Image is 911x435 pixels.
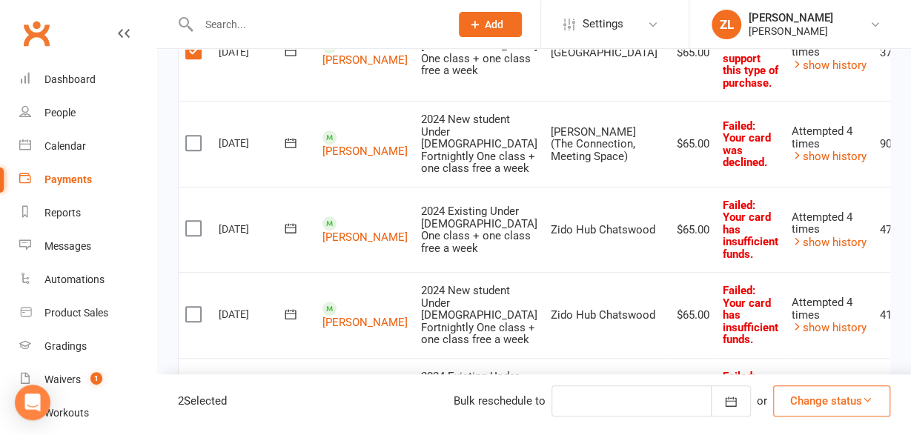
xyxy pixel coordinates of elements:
[219,131,287,154] div: [DATE]
[19,230,156,263] a: Messages
[723,199,778,261] span: : Your card has insufficient funds.
[322,53,408,66] a: [PERSON_NAME]
[322,316,408,329] a: [PERSON_NAME]
[544,3,664,101] td: [GEOGRAPHIC_DATA]
[544,358,664,431] td: [GEOGRAPHIC_DATA]
[544,187,664,273] td: Zido Hub Chatswood
[583,7,623,41] span: Settings
[544,272,664,358] td: Zido Hub Chatswood
[664,187,716,273] td: $65.00
[723,370,775,420] span: Failed
[219,302,287,325] div: [DATE]
[44,207,81,219] div: Reports
[664,3,716,101] td: $65.00
[723,15,778,90] span: : Your card does not support this type of purchase.
[664,272,716,358] td: $65.00
[792,150,867,163] a: show history
[44,273,105,285] div: Automations
[712,10,741,39] div: ZL
[19,396,156,430] a: Workouts
[178,392,227,410] div: 2
[44,107,76,119] div: People
[749,24,833,38] div: [PERSON_NAME]
[723,119,771,170] span: Failed
[723,15,778,90] span: Failed
[792,59,867,72] a: show history
[15,385,50,420] div: Open Intercom Messenger
[544,101,664,187] td: [PERSON_NAME] (The Connection, Meeting Space)
[792,236,867,249] a: show history
[44,73,96,85] div: Dashboard
[792,124,852,150] span: Attempted 4 times
[664,101,716,187] td: $65.00
[44,240,91,252] div: Messages
[44,340,87,352] div: Gradings
[19,196,156,230] a: Reports
[322,145,408,158] a: [PERSON_NAME]
[219,40,287,63] div: [DATE]
[19,363,156,396] a: Waivers 1
[44,140,86,152] div: Calendar
[749,11,833,24] div: [PERSON_NAME]
[757,392,767,410] div: or
[18,15,55,52] a: Clubworx
[90,372,102,385] span: 1
[421,370,537,420] span: 2024 Existing Under [DEMOGRAPHIC_DATA] Monthly One class + one class free a week
[19,263,156,296] a: Automations
[19,63,156,96] a: Dashboard
[19,96,156,130] a: People
[219,217,287,240] div: [DATE]
[421,27,537,78] span: 2024 Existing Under [DEMOGRAPHIC_DATA] One class + one class free a week
[184,394,227,408] span: Selected
[723,284,778,346] span: : Your card has insufficient funds.
[485,19,503,30] span: Add
[19,296,156,330] a: Product Sales
[19,130,156,163] a: Calendar
[723,199,778,261] span: Failed
[44,173,92,185] div: Payments
[44,407,89,419] div: Workouts
[723,119,771,170] span: : Your card was declined.
[44,307,108,319] div: Product Sales
[421,205,537,255] span: 2024 Existing Under [DEMOGRAPHIC_DATA] One class + one class free a week
[773,385,890,416] button: Change status
[454,392,546,410] div: Bulk reschedule to
[19,330,156,363] a: Gradings
[723,284,778,346] span: Failed
[421,284,537,346] span: 2024 New student Under [DEMOGRAPHIC_DATA] Fortnightly One class + one class free a week
[44,373,81,385] div: Waivers
[194,14,440,35] input: Search...
[664,358,716,431] td: $130.00
[421,113,537,175] span: 2024 New student Under [DEMOGRAPHIC_DATA] Fortnightly One class + one class free a week
[322,230,408,244] a: [PERSON_NAME]
[792,210,852,236] span: Attempted 4 times
[459,12,522,37] button: Add
[19,163,156,196] a: Payments
[792,321,867,334] a: show history
[792,296,852,322] span: Attempted 4 times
